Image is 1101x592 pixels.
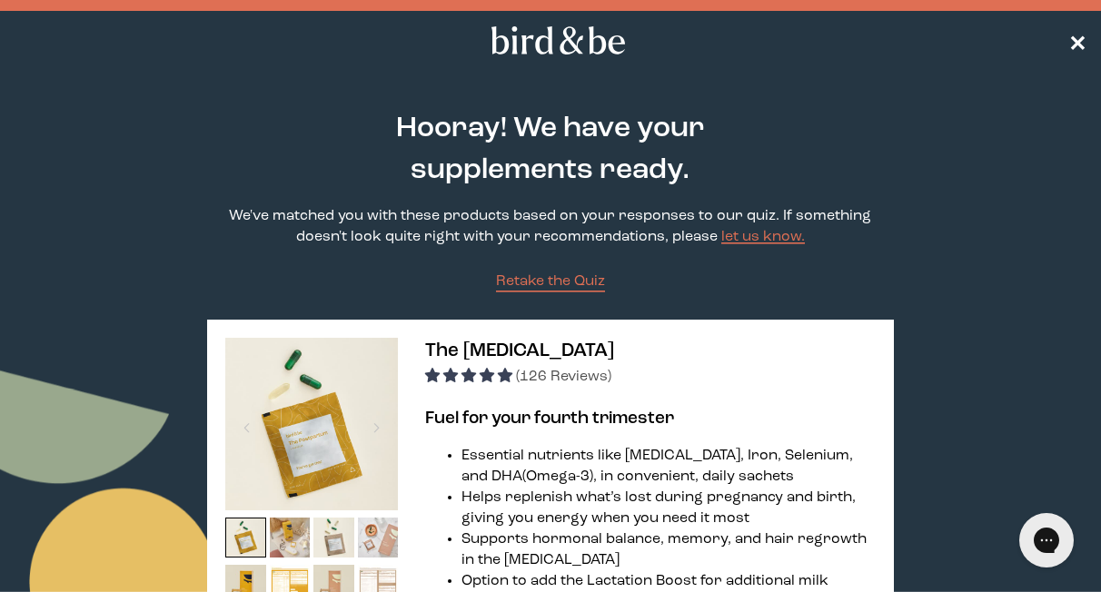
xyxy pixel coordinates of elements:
iframe: Gorgias live chat messenger [1010,507,1083,574]
a: ✕ [1068,25,1086,56]
span: (126 Reviews) [516,370,611,384]
img: thumbnail image [225,518,266,558]
span: Retake the Quiz [496,274,605,289]
li: Essential nutrients like [MEDICAL_DATA], Iron, Selenium, and DHA (Omega-3), in convenient, daily ... [461,446,876,488]
li: Supports hormonal balance, memory, and hair regrowth in the [MEDICAL_DATA] [461,529,876,571]
a: let us know. [721,230,805,244]
a: Retake the Quiz [496,271,605,292]
span: ✕ [1068,30,1086,52]
span: The [MEDICAL_DATA] [425,341,614,360]
li: Helps replenish what’s lost during pregnancy and birth, giving you energy when you need it most [461,488,876,529]
img: thumbnail image [358,518,399,558]
h3: Fuel for your fourth trimester [425,406,876,431]
p: We've matched you with these products based on your responses to our quiz. If something doesn't l... [207,206,894,248]
img: thumbnail image [313,518,354,558]
img: thumbnail image [225,338,398,510]
img: thumbnail image [270,518,311,558]
h2: Hooray! We have your supplements ready. [344,108,756,192]
span: 4.94 stars [425,370,516,384]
